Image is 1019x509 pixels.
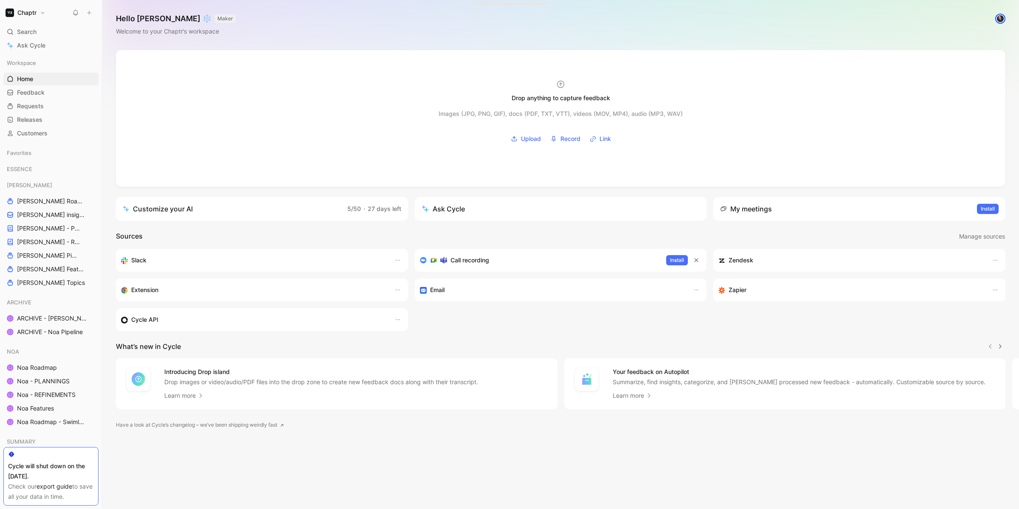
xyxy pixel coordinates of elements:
a: [PERSON_NAME] Pipeline [3,249,99,262]
h2: Sources [116,231,143,242]
button: Ask Cycle [415,197,707,221]
div: ARCHIVE [3,296,99,309]
a: Noa - REFINEMENTS [3,388,99,401]
a: Requests [3,100,99,112]
span: · [363,205,365,212]
a: [PERSON_NAME] Topics [3,276,99,289]
span: [PERSON_NAME] Roadmap - open items [17,197,84,205]
div: Customize your AI [123,204,193,214]
span: ARCHIVE [7,298,31,307]
h4: Introducing Drop island [164,367,478,377]
div: Capture feedback from anywhere on the web [121,285,386,295]
div: Ask Cycle [422,204,465,214]
h3: Extension [131,285,158,295]
a: [PERSON_NAME] - REFINEMENTS [3,236,99,248]
a: [PERSON_NAME] insights [3,208,99,221]
div: Workspace [3,56,99,69]
span: Noa Roadmap [17,363,57,372]
img: avatar [996,14,1005,23]
div: Welcome to your Chaptr’s workspace [116,26,236,37]
a: [PERSON_NAME] Roadmap - open items [3,195,99,208]
span: Releases [17,115,42,124]
a: Noa Roadmap [3,361,99,374]
p: Summarize, find insights, categorize, and [PERSON_NAME] processed new feedback - automatically. C... [613,378,985,386]
h3: Call recording [450,255,489,265]
div: Capture feedback from thousands of sources with Zapier (survey results, recordings, sheets, etc). [718,285,983,295]
span: Record [560,134,580,144]
h2: What’s new in Cycle [116,341,181,352]
span: Favorites [7,149,31,157]
span: Link [600,134,611,144]
span: Home [17,75,33,83]
span: [PERSON_NAME] - PLANNINGS [17,224,82,233]
h3: Zapier [729,285,746,295]
button: Upload [508,132,544,145]
span: SUMMARY [7,437,36,446]
span: Install [670,256,684,264]
span: Ask Cycle [17,40,45,51]
h3: Cycle API [131,315,158,325]
button: Manage sources [959,231,1005,242]
div: Drop anything to capture feedback [512,93,610,103]
a: Noa - PLANNINGS [3,375,99,388]
a: Learn more [164,391,204,401]
a: Home [3,73,99,85]
div: NOANoa RoadmapNoa - PLANNINGSNoa - REFINEMENTSNoa FeaturesNoa Roadmap - Swimlanes [3,345,99,428]
div: Sync customers and create docs [718,255,983,265]
span: Noa - PLANNINGS [17,377,70,385]
div: Check our to save all your data in time. [8,481,94,502]
button: ChaptrChaptr [3,7,48,19]
span: [PERSON_NAME] insights [17,211,87,219]
div: ESSENCE [3,163,99,175]
div: My meetings [720,204,772,214]
img: Chaptr [6,8,14,17]
a: Customize your AI5/50·27 days left [116,197,408,221]
span: Noa - REFINEMENTS [17,391,76,399]
a: Have a look at Cycle’s changelog – we’ve been shipping weirdly fast [116,421,284,429]
div: ESSENCE [3,163,99,178]
h3: Slack [131,255,146,265]
a: ARCHIVE - [PERSON_NAME] Pipeline [3,312,99,325]
div: Cycle will shut down on the [DATE]. [8,461,94,481]
span: Noa Features [17,404,54,413]
a: Learn more [613,391,653,401]
h1: Chaptr [17,9,37,17]
span: [PERSON_NAME] Features [17,265,87,273]
a: Noa Roadmap - Swimlanes [3,416,99,428]
div: Search [3,25,99,38]
a: Customers [3,127,99,140]
span: [PERSON_NAME] Pipeline [17,251,79,260]
div: Sync your customers, send feedback and get updates in Slack [121,255,386,265]
button: Link [587,132,614,145]
div: SUMMARY [3,435,99,448]
span: ARCHIVE - [PERSON_NAME] Pipeline [17,314,89,323]
div: [PERSON_NAME] [3,179,99,191]
p: Drop images or video/audio/PDF files into the drop zone to create new feedback docs along with th... [164,378,478,386]
span: 27 days left [368,205,401,212]
span: Feedback [17,88,45,97]
div: Sync customers & send feedback from custom sources. Get inspired by our favorite use case [121,315,386,325]
a: Releases [3,113,99,126]
div: NOA [3,345,99,358]
span: Workspace [7,59,36,67]
span: ARCHIVE - Noa Pipeline [17,328,83,336]
a: Ask Cycle [3,39,99,52]
span: [PERSON_NAME] - REFINEMENTS [17,238,82,246]
a: Noa Features [3,402,99,415]
h4: Your feedback on Autopilot [613,367,985,377]
a: Feedback [3,86,99,99]
a: [PERSON_NAME] Features [3,263,99,276]
span: Manage sources [959,231,1005,242]
div: Record & transcribe meetings from Zoom, Meet & Teams. [420,255,660,265]
div: SUMMARY [3,435,99,450]
span: Customers [17,129,48,138]
button: Install [977,204,999,214]
button: Record [547,132,583,145]
a: [PERSON_NAME] - PLANNINGS [3,222,99,235]
span: Search [17,27,37,37]
span: [PERSON_NAME] Topics [17,278,85,287]
span: 5/50 [347,205,361,212]
div: Forward emails to your feedback inbox [420,285,685,295]
span: Requests [17,102,44,110]
h3: Email [430,285,445,295]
